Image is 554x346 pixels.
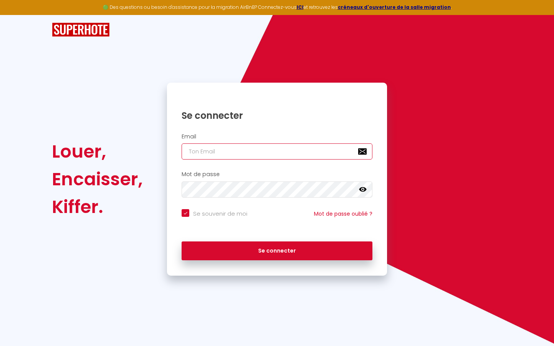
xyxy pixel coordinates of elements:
[52,193,143,221] div: Kiffer.
[182,241,372,261] button: Se connecter
[182,143,372,160] input: Ton Email
[182,133,372,140] h2: Email
[297,4,304,10] a: ICI
[314,210,372,218] a: Mot de passe oublié ?
[52,23,110,37] img: SuperHote logo
[6,3,29,26] button: Ouvrir le widget de chat LiveChat
[338,4,451,10] a: créneaux d'ouverture de la salle migration
[52,165,143,193] div: Encaisser,
[182,110,372,121] h1: Se connecter
[52,138,143,165] div: Louer,
[182,171,372,178] h2: Mot de passe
